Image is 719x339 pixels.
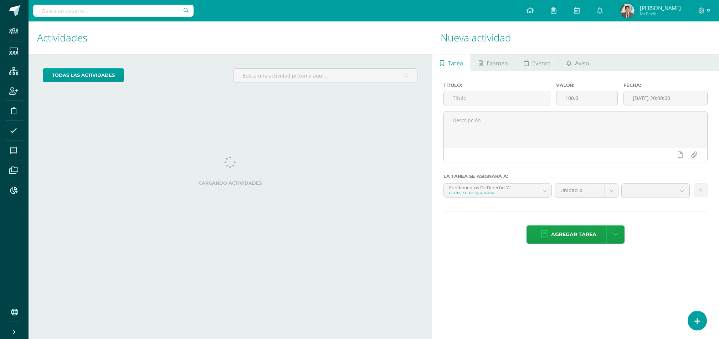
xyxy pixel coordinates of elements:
span: Tarea [448,55,463,72]
a: Fundamentos De Derecho 'A'Cuarto P.C. Bilingüe Diario [444,184,551,197]
a: Tarea [432,54,471,71]
span: Unidad 4 [560,184,599,197]
a: Unidad 4 [555,184,618,197]
a: Evento [516,54,559,71]
span: Examen [487,55,508,72]
input: Fecha de entrega [624,91,707,105]
span: Mi Perfil [640,11,681,17]
input: Puntos máximos [556,91,617,105]
span: Evento [532,55,551,72]
img: 68712ac611bf39f738fa84918dce997e.png [620,4,635,18]
label: La tarea se asignará a: [443,174,708,179]
input: Busca un usuario... [33,5,194,17]
span: [PERSON_NAME] [640,4,681,11]
label: Valor: [556,83,618,88]
label: Fecha: [623,83,708,88]
span: Aviso [575,55,589,72]
div: Fundamentos De Derecho 'A' [449,184,533,190]
input: Título [444,91,550,105]
h1: Nueva actividad [441,21,710,54]
a: Aviso [559,54,597,71]
label: Cargando actividades [43,180,417,186]
label: Título: [443,83,550,88]
h1: Actividades [37,21,423,54]
span: Agregar tarea [551,226,596,243]
a: todas las Actividades [43,68,124,82]
div: Cuarto P.C. Bilingüe Diario [449,190,533,195]
a: Examen [471,54,515,71]
input: Busca una actividad próxima aquí... [233,69,417,83]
